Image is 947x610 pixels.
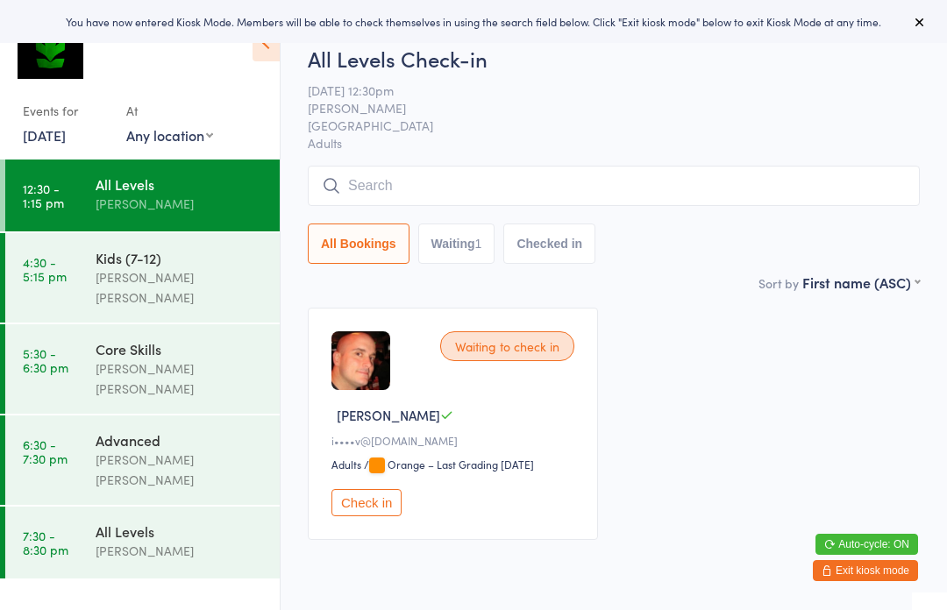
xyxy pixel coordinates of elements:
img: Krav Maga Defence Institute [18,13,83,79]
span: [PERSON_NAME] [337,406,440,424]
div: [PERSON_NAME] [PERSON_NAME] [96,267,265,308]
button: Exit kiosk mode [813,560,918,581]
input: Search [308,166,920,206]
img: image1751729583.png [331,331,390,390]
button: Checked in [503,223,595,264]
a: 7:30 -8:30 pmAll Levels[PERSON_NAME] [5,507,280,578]
div: [PERSON_NAME] [PERSON_NAME] [96,358,265,399]
span: / Orange – Last Grading [DATE] [364,457,534,472]
div: Advanced [96,430,265,450]
a: [DATE] [23,125,66,145]
div: [PERSON_NAME] [PERSON_NAME] [96,450,265,490]
div: Adults [331,457,361,472]
a: 6:30 -7:30 pmAdvanced[PERSON_NAME] [PERSON_NAME] [5,415,280,505]
label: Sort by [758,274,799,292]
div: All Levels [96,521,265,541]
div: Any location [126,125,213,145]
div: Core Skills [96,339,265,358]
time: 12:30 - 1:15 pm [23,181,64,209]
div: Waiting to check in [440,331,574,361]
span: [PERSON_NAME] [308,99,893,117]
div: At [126,96,213,125]
button: All Bookings [308,223,409,264]
div: Events for [23,96,109,125]
time: 7:30 - 8:30 pm [23,528,68,557]
a: 5:30 -6:30 pmCore Skills[PERSON_NAME] [PERSON_NAME] [5,324,280,414]
a: 4:30 -5:15 pmKids (7-12)[PERSON_NAME] [PERSON_NAME] [5,233,280,323]
div: [PERSON_NAME] [96,194,265,214]
div: [PERSON_NAME] [96,541,265,561]
span: Adults [308,134,920,152]
time: 4:30 - 5:15 pm [23,255,67,283]
div: First name (ASC) [802,273,920,292]
div: All Levels [96,174,265,194]
a: 12:30 -1:15 pmAll Levels[PERSON_NAME] [5,160,280,231]
time: 5:30 - 6:30 pm [23,346,68,374]
button: Waiting1 [418,223,495,264]
div: Kids (7-12) [96,248,265,267]
time: 6:30 - 7:30 pm [23,437,68,465]
span: [DATE] 12:30pm [308,82,893,99]
span: [GEOGRAPHIC_DATA] [308,117,893,134]
div: i••••v@[DOMAIN_NAME] [331,433,580,448]
button: Auto-cycle: ON [815,534,918,555]
button: Check in [331,489,402,516]
div: You have now entered Kiosk Mode. Members will be able to check themselves in using the search fie... [28,14,919,29]
h2: All Levels Check-in [308,44,920,73]
div: 1 [475,237,482,251]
